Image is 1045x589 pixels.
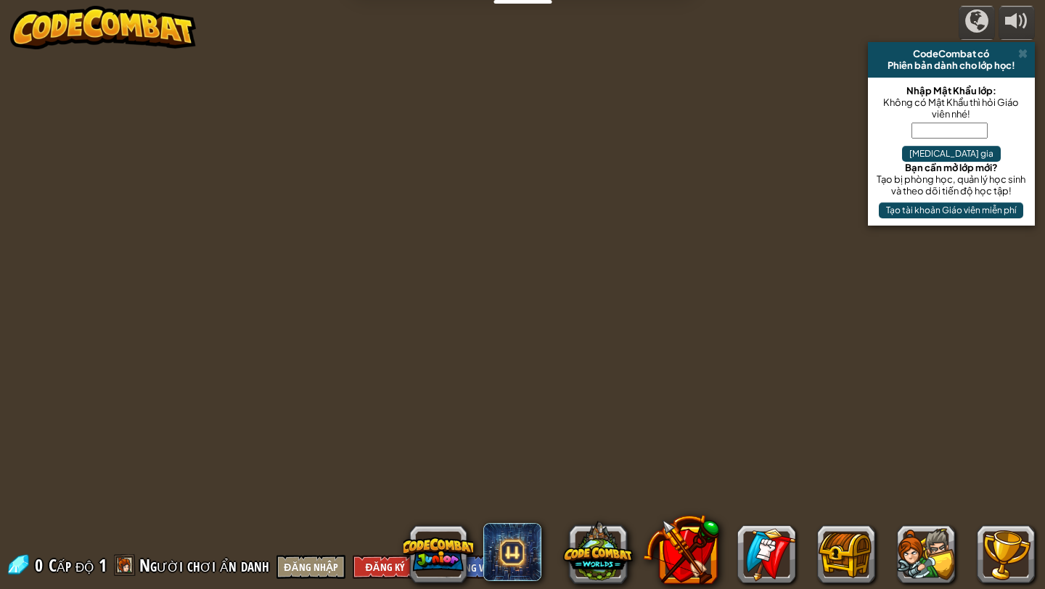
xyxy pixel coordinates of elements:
[276,555,345,579] button: Đăng nhập
[49,553,94,577] span: Cấp độ
[875,96,1028,120] div: Không có Mật Khẩu thì hỏi Giáo viên nhé!
[99,553,107,577] span: 1
[874,48,1029,59] div: CodeCombat có
[35,553,47,577] span: 0
[874,59,1029,71] div: Phiên bản dành cho lớp học!
[10,6,196,49] img: CodeCombat - Learn how to code by playing a game
[959,6,995,40] button: Chiến dịch
[353,555,418,579] button: Đăng Ký
[875,85,1028,96] div: Nhập Mật Khẩu lớp:
[879,202,1023,218] button: Tạo tài khoản Giáo viên miễn phí
[902,146,1001,162] button: [MEDICAL_DATA] gia
[999,6,1035,40] button: Tùy chỉnh âm lượng
[139,553,269,577] span: Người chơi ẩn danh
[875,173,1028,197] div: Tạo bị phòng học, quản lý học sinh và theo dõi tiến độ học tập!
[875,162,1028,173] div: Bạn cần mở lớp mới?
